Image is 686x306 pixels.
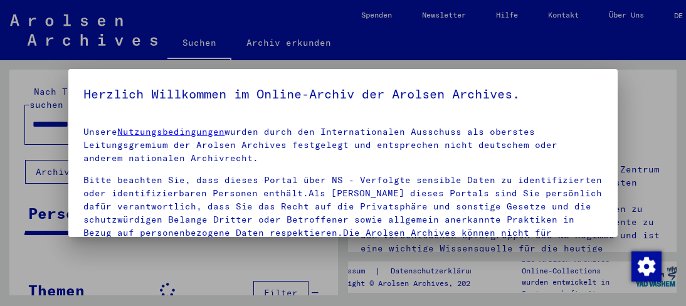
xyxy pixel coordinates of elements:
[83,174,602,266] p: Bitte beachten Sie, dass dieses Portal über NS - Verfolgte sensible Daten zu identifizierten oder...
[631,251,662,282] img: Zustimmung ändern
[83,125,602,165] p: Unsere wurden durch den Internationalen Ausschuss als oberstes Leitungsgremium der Arolsen Archiv...
[83,84,602,104] h5: Herzlich Willkommen im Online-Archiv der Arolsen Archives.
[117,126,224,137] a: Nutzungsbedingungen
